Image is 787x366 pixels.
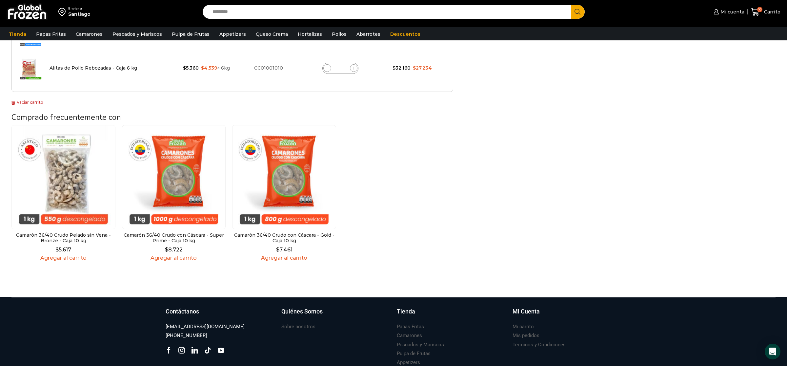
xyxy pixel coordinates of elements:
[336,64,345,73] input: Product quantity
[397,359,420,366] h3: Appetizers
[33,28,69,40] a: Papas Fritas
[11,100,43,105] a: Vaciar carrito
[513,331,539,340] a: Mis pedidos
[55,247,71,253] bdi: 5.617
[68,6,91,11] div: Enviar a
[109,28,165,40] a: Pescados y Mariscos
[166,331,207,340] a: [PHONE_NUMBER]
[397,307,415,316] h3: Tienda
[216,28,249,40] a: Appetizers
[11,255,115,261] a: Agregar al carrito
[183,65,199,71] bdi: 5.360
[165,247,183,253] bdi: 8.722
[281,307,391,322] a: Quiénes Somos
[68,11,91,17] div: Santiago
[397,340,444,349] a: Pescados y Mariscos
[166,307,199,316] h3: Contáctanos
[413,65,432,71] bdi: 27.234
[281,322,315,331] a: Sobre nosotros
[751,4,780,20] a: 10 Carrito
[122,232,226,244] h2: Camarón 36/40 Crudo con Cáscara - Super Prime - Caja 10 kg
[397,332,422,339] h3: Camarones
[176,51,237,85] td: × 6kg
[11,112,121,122] span: Comprado frecuentemente con
[232,255,336,261] a: Agregar al carrito
[757,7,762,12] span: 10
[513,340,566,349] a: Términos y Condiciones
[276,247,279,253] span: $
[397,349,431,358] a: Pulpa de Frutas
[393,65,395,71] span: $
[294,28,325,40] a: Hortalizas
[122,255,226,261] a: Agregar al carrito
[11,232,115,244] h2: Camarón 36/40 Crudo Pelado sin Vena - Bronze - Caja 10 kg
[397,341,444,348] h3: Pescados y Mariscos
[513,322,534,331] a: Mi carrito
[166,307,275,322] a: Contáctanos
[513,332,539,339] h3: Mis pedidos
[513,323,534,330] h3: Mi carrito
[765,344,780,359] div: Open Intercom Messenger
[719,9,744,15] span: Mi cuenta
[397,307,506,322] a: Tienda
[58,6,68,17] img: address-field-icon.svg
[281,307,323,316] h3: Quiénes Somos
[413,65,416,71] span: $
[353,28,384,40] a: Abarrotes
[237,51,300,85] td: CC01001010
[393,65,411,71] bdi: 32.160
[72,28,106,40] a: Camarones
[6,28,30,40] a: Tienda
[166,332,207,339] h3: [PHONE_NUMBER]
[166,323,245,330] h3: [EMAIL_ADDRESS][DOMAIN_NAME]
[513,341,566,348] h3: Términos y Condiciones
[571,5,585,19] button: Search button
[712,5,744,18] a: Mi cuenta
[329,28,350,40] a: Pollos
[183,65,186,71] span: $
[276,247,293,253] bdi: 7.461
[281,323,315,330] h3: Sobre nosotros
[232,232,336,244] h2: Camarón 36/40 Crudo con Cáscara - Gold - Caja 10 kg
[397,331,422,340] a: Camarones
[166,322,245,331] a: [EMAIL_ADDRESS][DOMAIN_NAME]
[397,322,424,331] a: Papas Fritas
[397,350,431,357] h3: Pulpa de Frutas
[513,307,622,322] a: Mi Cuenta
[50,65,137,71] a: Alitas de Pollo Rebozadas - Caja 6 kg
[165,247,168,253] span: $
[387,28,424,40] a: Descuentos
[762,9,780,15] span: Carrito
[513,307,540,316] h3: Mi Cuenta
[397,323,424,330] h3: Papas Fritas
[201,65,204,71] span: $
[201,65,217,71] bdi: 4.539
[252,28,291,40] a: Queso Crema
[55,247,59,253] span: $
[169,28,213,40] a: Pulpa de Frutas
